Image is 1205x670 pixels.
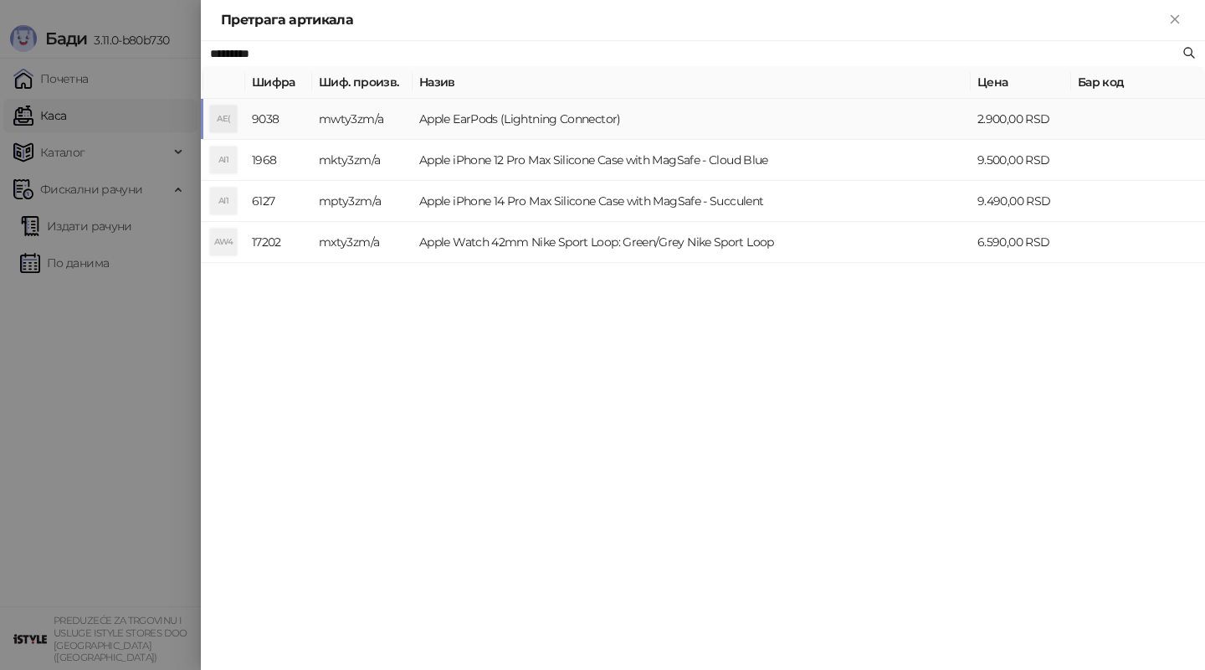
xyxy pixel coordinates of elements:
[1071,66,1205,99] th: Бар код
[245,181,312,222] td: 6127
[312,140,413,181] td: mkty3zm/a
[312,66,413,99] th: Шиф. произв.
[210,188,237,214] div: AI1
[210,106,237,132] div: AE(
[245,140,312,181] td: 1968
[210,229,237,255] div: AW4
[245,99,312,140] td: 9038
[312,99,413,140] td: mwty3zm/a
[413,140,971,181] td: Apple iPhone 12 Pro Max Silicone Case with MagSafe - Cloud Blue
[971,181,1071,222] td: 9.490,00 RSD
[210,147,237,173] div: AI1
[971,222,1071,263] td: 6.590,00 RSD
[1165,10,1185,30] button: Close
[413,222,971,263] td: Apple Watch 42mm Nike Sport Loop: Green/Grey Nike Sport Loop
[245,222,312,263] td: 17202
[971,99,1071,140] td: 2.900,00 RSD
[221,10,1165,30] div: Претрага артикала
[312,181,413,222] td: mpty3zm/a
[971,140,1071,181] td: 9.500,00 RSD
[245,66,312,99] th: Шифра
[971,66,1071,99] th: Цена
[312,222,413,263] td: mxty3zm/a
[413,181,971,222] td: Apple iPhone 14 Pro Max Silicone Case with MagSafe - Succulent
[413,66,971,99] th: Назив
[413,99,971,140] td: Apple EarPods (Lightning Connector)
